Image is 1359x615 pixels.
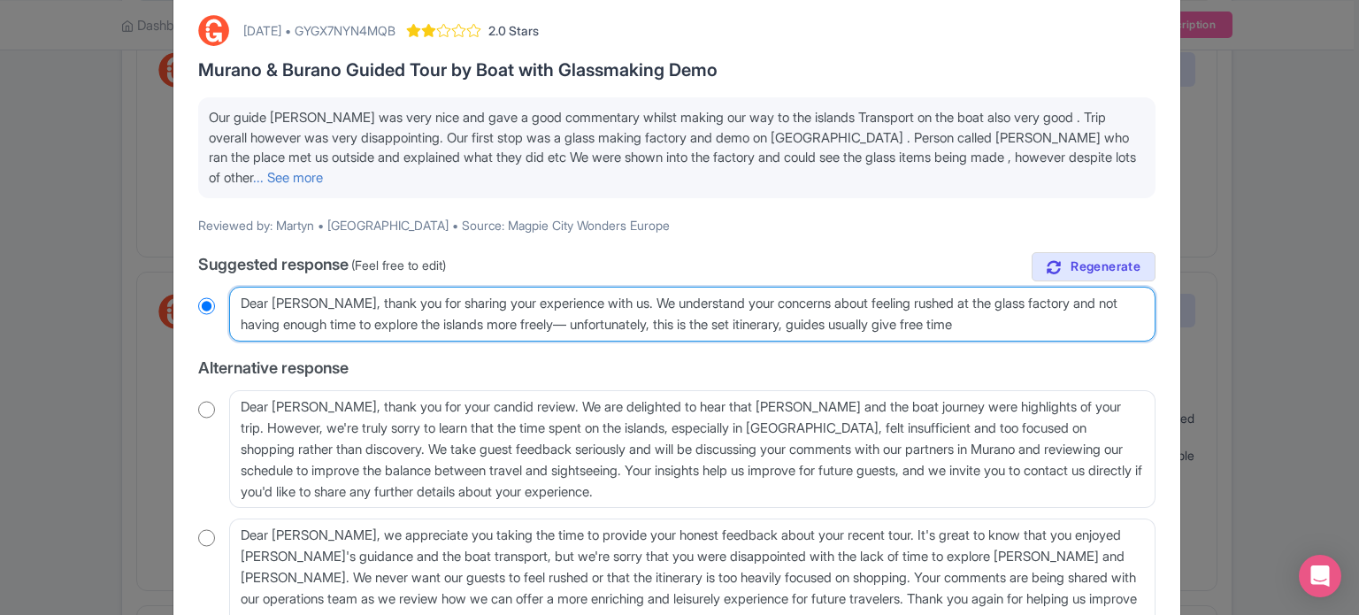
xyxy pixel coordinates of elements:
[253,169,323,186] a: ... See more
[198,255,349,273] span: Suggested response
[198,60,1156,80] h3: Murano & Burano Guided Tour by Boat with Glassmaking Demo
[198,15,229,46] img: GetYourGuide Logo
[1071,258,1140,275] span: Regenerate
[1299,555,1341,597] div: Open Intercom Messenger
[229,287,1156,342] textarea: Dear [PERSON_NAME], thank you for sharing your experience with us. While we're pleased to hear th...
[209,109,1136,186] span: Our guide [PERSON_NAME] was very nice and gave a good commentary whilst making our way to the isl...
[488,21,539,40] span: 2.0 Stars
[351,258,446,273] span: (Feel free to edit)
[229,390,1156,509] textarea: Dear [PERSON_NAME], thank you for your candid review. We are delighted to hear that [PERSON_NAME]...
[243,21,395,40] div: [DATE] • GYGX7NYN4MQB
[1032,252,1156,281] a: Regenerate
[198,216,1156,234] p: Reviewed by: Martyn • [GEOGRAPHIC_DATA] • Source: Magpie City Wonders Europe
[198,358,349,377] span: Alternative response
